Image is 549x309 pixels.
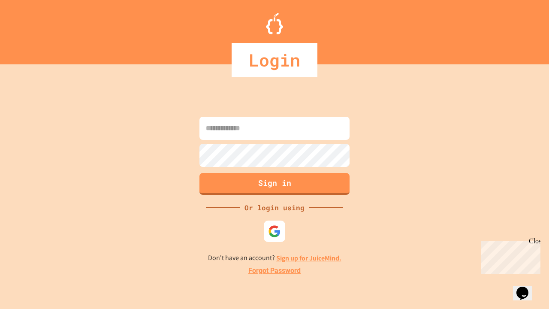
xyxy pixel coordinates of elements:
iframe: chat widget [513,275,540,300]
img: google-icon.svg [268,225,281,238]
a: Sign up for JuiceMind. [276,254,341,263]
p: Don't have an account? [208,253,341,264]
button: Sign in [199,173,350,195]
div: Or login using [240,203,309,213]
iframe: chat widget [478,237,540,274]
div: Login [232,43,317,77]
div: Chat with us now!Close [3,3,59,55]
a: Forgot Password [248,266,301,276]
img: Logo.svg [266,13,283,34]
